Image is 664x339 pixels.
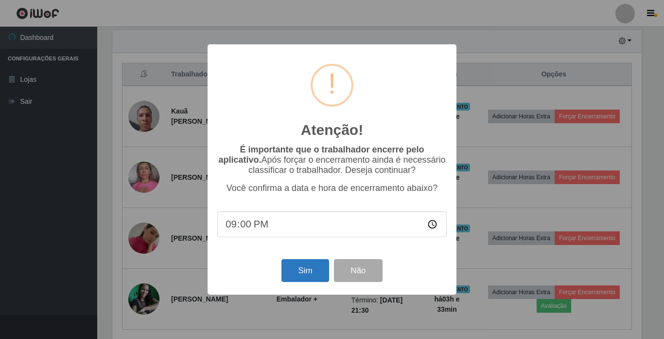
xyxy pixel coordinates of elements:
[281,259,329,282] button: Sim
[301,121,363,139] h2: Atenção!
[217,145,447,175] p: Após forçar o encerramento ainda é necessário classificar o trabalhador. Deseja continuar?
[217,183,447,193] p: Você confirma a data e hora de encerramento abaixo?
[334,259,382,282] button: Não
[218,145,424,165] b: É importante que o trabalhador encerre pelo aplicativo.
